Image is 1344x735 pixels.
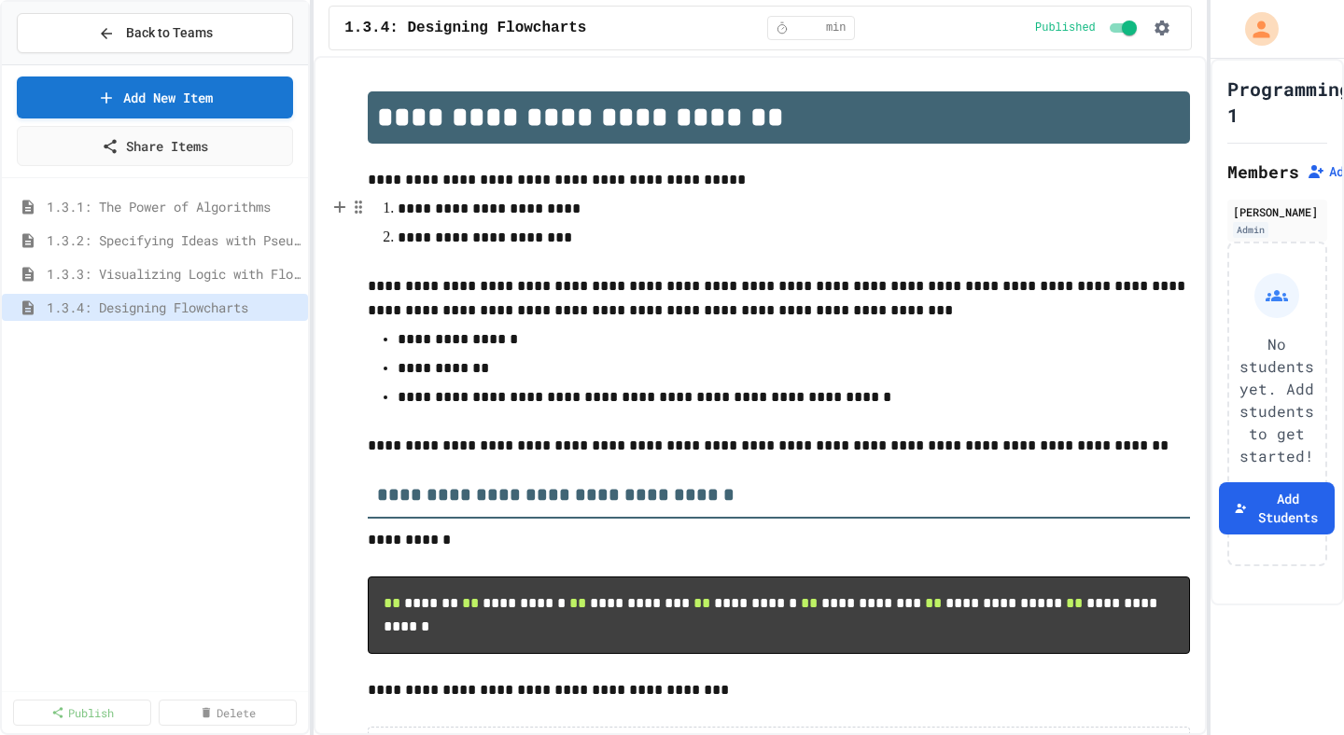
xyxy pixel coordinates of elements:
span: 1.3.4: Designing Flowcharts [47,298,301,317]
span: 1.3.3: Visualizing Logic with Flowcharts [47,264,301,284]
iframe: chat widget [1189,579,1325,659]
span: 1.3.2: Specifying Ideas with Pseudocode [47,230,301,250]
a: Add New Item [17,76,293,118]
div: Content is published and visible to students [1035,17,1141,39]
button: Back to Teams [17,13,293,53]
span: 1.3.1: The Power of Algorithms [47,197,301,216]
div: [PERSON_NAME] [1233,203,1322,220]
a: Publish [13,700,151,726]
div: My Account [1225,7,1283,50]
span: 1.3.4: Designing Flowcharts [344,17,586,39]
button: Add Students [1219,482,1335,534]
span: Published [1035,21,1096,35]
iframe: chat widget [1266,660,1325,716]
a: Delete [159,700,297,726]
div: Admin [1233,222,1268,238]
a: Share Items [17,126,293,166]
span: min [826,21,847,35]
p: No students yet. Add students to get started! [1239,333,1314,467]
h2: Members [1227,159,1299,185]
span: Back to Teams [126,23,213,43]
